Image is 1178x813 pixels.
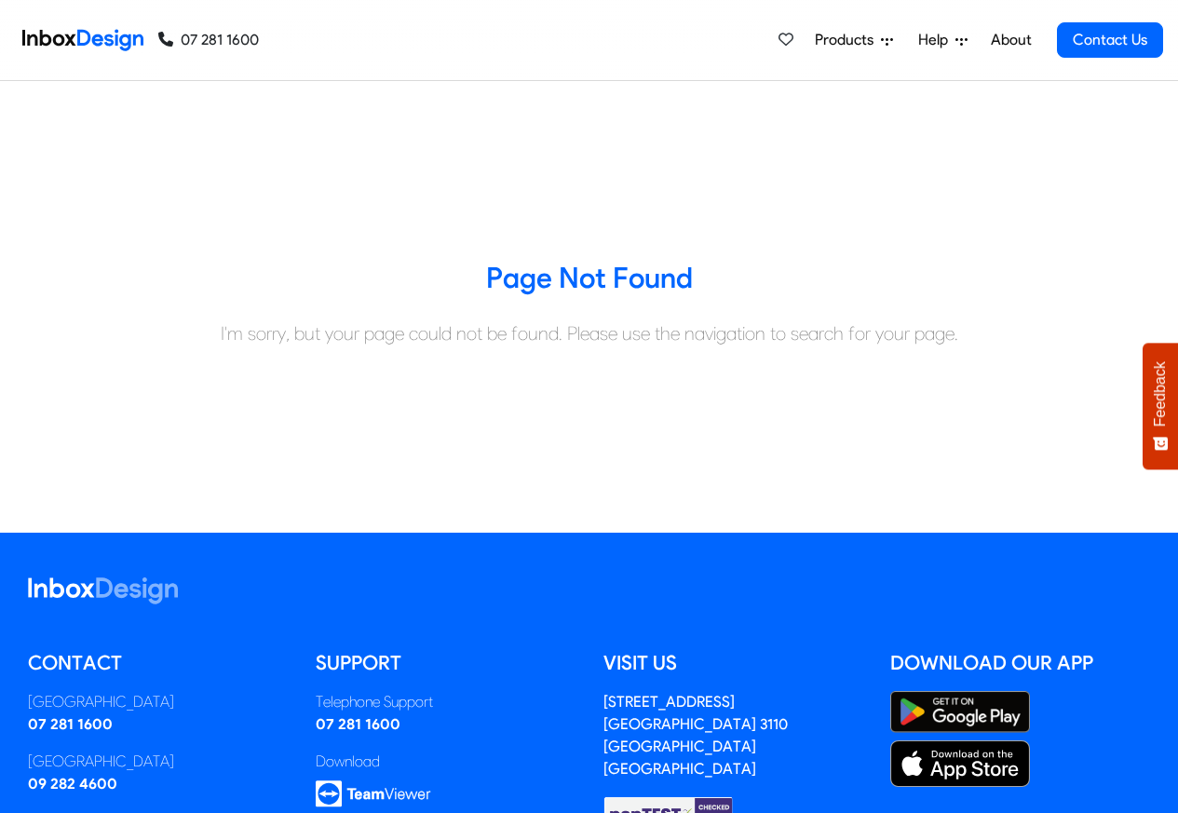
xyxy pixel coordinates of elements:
[985,21,1036,59] a: About
[603,693,788,778] address: [STREET_ADDRESS] [GEOGRAPHIC_DATA] 3110 [GEOGRAPHIC_DATA] [GEOGRAPHIC_DATA]
[316,649,575,677] h5: Support
[316,691,575,713] div: Telephone Support
[28,751,288,773] div: [GEOGRAPHIC_DATA]
[815,29,881,51] span: Products
[28,691,288,713] div: [GEOGRAPHIC_DATA]
[1143,343,1178,469] button: Feedback - Show survey
[14,260,1164,297] h3: Page Not Found
[807,21,900,59] a: Products
[890,740,1030,787] img: Apple App Store
[1152,361,1169,427] span: Feedback
[28,577,178,604] img: logo_inboxdesign_white.svg
[603,649,863,677] h5: Visit us
[911,21,975,59] a: Help
[603,693,788,778] a: [STREET_ADDRESS][GEOGRAPHIC_DATA] 3110[GEOGRAPHIC_DATA][GEOGRAPHIC_DATA]
[918,29,955,51] span: Help
[14,319,1164,347] div: I'm sorry, but your page could not be found. Please use the navigation to search for your page.
[316,780,431,807] img: logo_teamviewer.svg
[28,715,113,733] a: 07 281 1600
[28,649,288,677] h5: Contact
[158,29,259,51] a: 07 281 1600
[890,691,1030,733] img: Google Play Store
[1057,22,1163,58] a: Contact Us
[28,775,117,793] a: 09 282 4600
[890,649,1150,677] h5: Download our App
[316,751,575,773] div: Download
[316,715,400,733] a: 07 281 1600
